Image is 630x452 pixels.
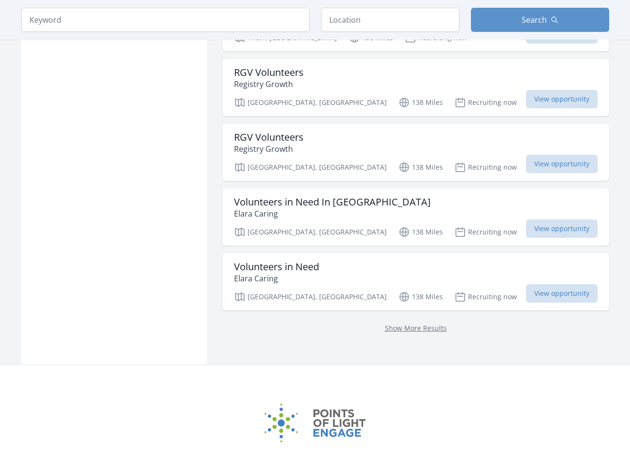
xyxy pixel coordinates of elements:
[222,59,609,116] a: RGV Volunteers Registry Growth [GEOGRAPHIC_DATA], [GEOGRAPHIC_DATA] 138 Miles Recruiting now View...
[526,90,598,108] span: View opportunity
[222,189,609,246] a: Volunteers in Need In [GEOGRAPHIC_DATA] Elara Caring [GEOGRAPHIC_DATA], [GEOGRAPHIC_DATA] 138 Mil...
[234,261,319,273] h3: Volunteers in Need
[454,291,517,303] p: Recruiting now
[398,161,443,173] p: 138 Miles
[234,131,304,143] h3: RGV Volunteers
[234,78,304,90] p: Registry Growth
[234,161,387,173] p: [GEOGRAPHIC_DATA], [GEOGRAPHIC_DATA]
[222,124,609,181] a: RGV Volunteers Registry Growth [GEOGRAPHIC_DATA], [GEOGRAPHIC_DATA] 138 Miles Recruiting now View...
[234,97,387,108] p: [GEOGRAPHIC_DATA], [GEOGRAPHIC_DATA]
[234,226,387,238] p: [GEOGRAPHIC_DATA], [GEOGRAPHIC_DATA]
[222,253,609,310] a: Volunteers in Need Elara Caring [GEOGRAPHIC_DATA], [GEOGRAPHIC_DATA] 138 Miles Recruiting now Vie...
[454,97,517,108] p: Recruiting now
[234,143,304,155] p: Registry Growth
[398,291,443,303] p: 138 Miles
[454,226,517,238] p: Recruiting now
[234,291,387,303] p: [GEOGRAPHIC_DATA], [GEOGRAPHIC_DATA]
[526,155,598,173] span: View opportunity
[398,97,443,108] p: 138 Miles
[321,8,459,32] input: Location
[471,8,609,32] button: Search
[398,226,443,238] p: 138 Miles
[264,404,366,442] img: Points of Light Engage
[526,284,598,303] span: View opportunity
[21,8,309,32] input: Keyword
[234,196,431,208] h3: Volunteers in Need In [GEOGRAPHIC_DATA]
[522,14,547,26] span: Search
[234,208,431,219] p: Elara Caring
[234,273,319,284] p: Elara Caring
[234,67,304,78] h3: RGV Volunteers
[526,219,598,238] span: View opportunity
[385,323,447,333] a: Show More Results
[454,161,517,173] p: Recruiting now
